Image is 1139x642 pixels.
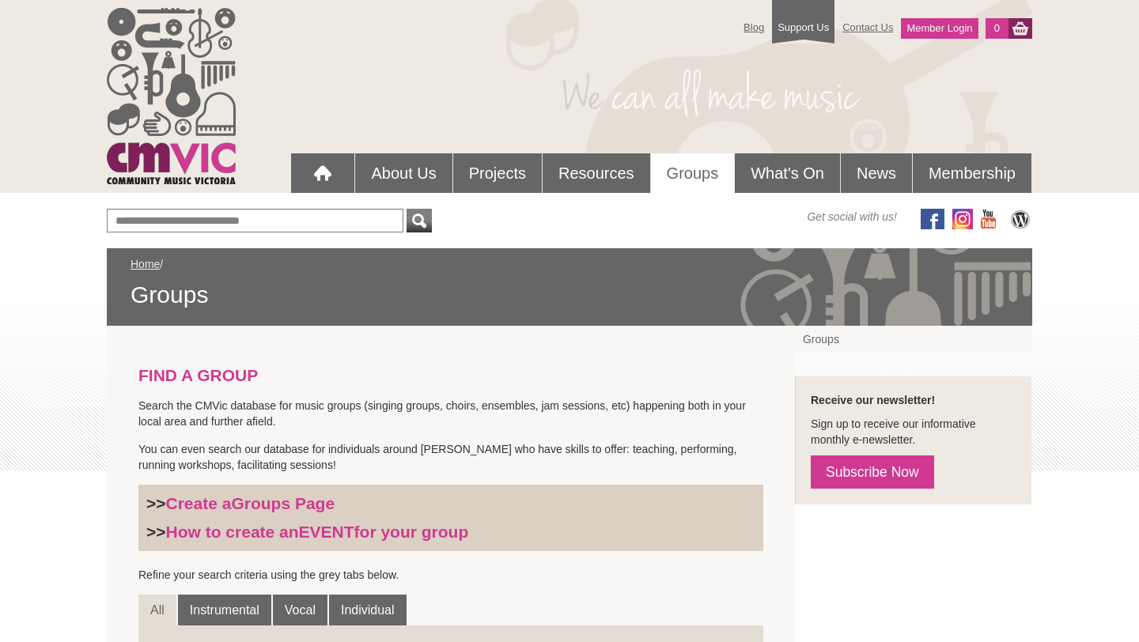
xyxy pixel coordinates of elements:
[166,494,335,512] a: Create aGroups Page
[811,455,934,489] a: Subscribe Now
[453,153,542,193] a: Projects
[166,523,469,541] a: How to create anEVENTfor your group
[107,8,236,184] img: cmvic_logo.png
[735,153,840,193] a: What's On
[841,153,912,193] a: News
[807,209,897,225] span: Get social with us!
[986,18,1008,39] a: 0
[138,366,258,384] strong: FIND A GROUP
[138,398,763,429] p: Search the CMVic database for music groups (singing groups, choirs, ensembles, jam sessions, etc)...
[299,523,354,541] strong: EVENT
[543,153,650,193] a: Resources
[811,394,935,406] strong: Receive our newsletter!
[901,18,978,39] a: Member Login
[811,416,1016,448] p: Sign up to receive our informative monthly e-newsletter.
[355,153,452,193] a: About Us
[1008,209,1032,229] img: CMVic Blog
[178,595,271,626] a: Instrumental
[273,595,327,626] a: Vocal
[952,209,973,229] img: icon-instagram.png
[651,153,735,193] a: Groups
[834,13,901,41] a: Contact Us
[913,153,1031,193] a: Membership
[138,595,176,626] a: All
[131,280,1008,310] span: Groups
[329,595,407,626] a: Individual
[736,13,772,41] a: Blog
[131,256,1008,310] div: /
[146,493,755,514] h3: >>
[795,326,1031,353] a: Groups
[138,441,763,473] p: You can even search our database for individuals around [PERSON_NAME] who have skills to offer: t...
[138,567,763,583] p: Refine your search criteria using the grey tabs below.
[231,494,335,512] strong: Groups Page
[131,258,160,270] a: Home
[146,522,755,542] h3: >>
